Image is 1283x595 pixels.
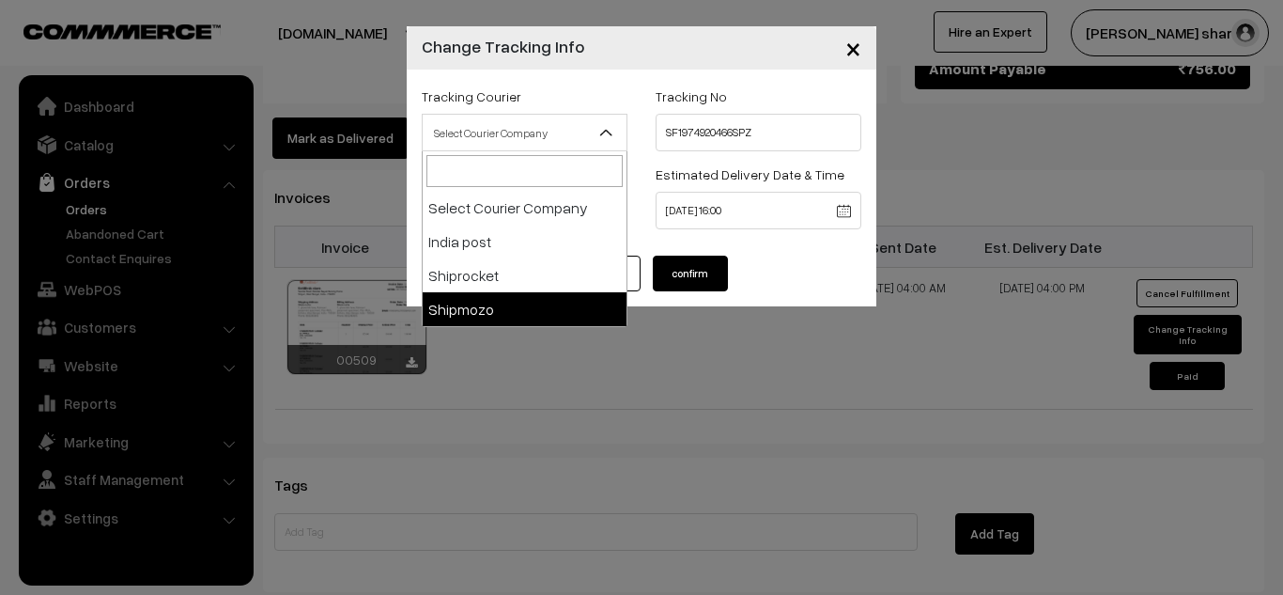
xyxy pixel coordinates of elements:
label: Estimated Delivery Date & Time [656,164,844,184]
span: Select Courier Company [422,114,627,151]
input: Estimated Delivery Date & Time [656,192,861,229]
label: Tracking No [656,86,727,106]
li: Shiprocket [423,258,626,292]
span: Select Courier Company [423,117,626,149]
li: India post [423,225,626,258]
li: Select Courier Company [423,191,626,225]
h4: Change Tracking Info [422,34,585,59]
input: Tracking No [656,114,861,151]
button: confirm [653,256,728,291]
button: Close [830,19,876,77]
li: Shipmozo [423,292,626,326]
label: Tracking Courier [422,86,521,106]
span: × [845,30,861,65]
